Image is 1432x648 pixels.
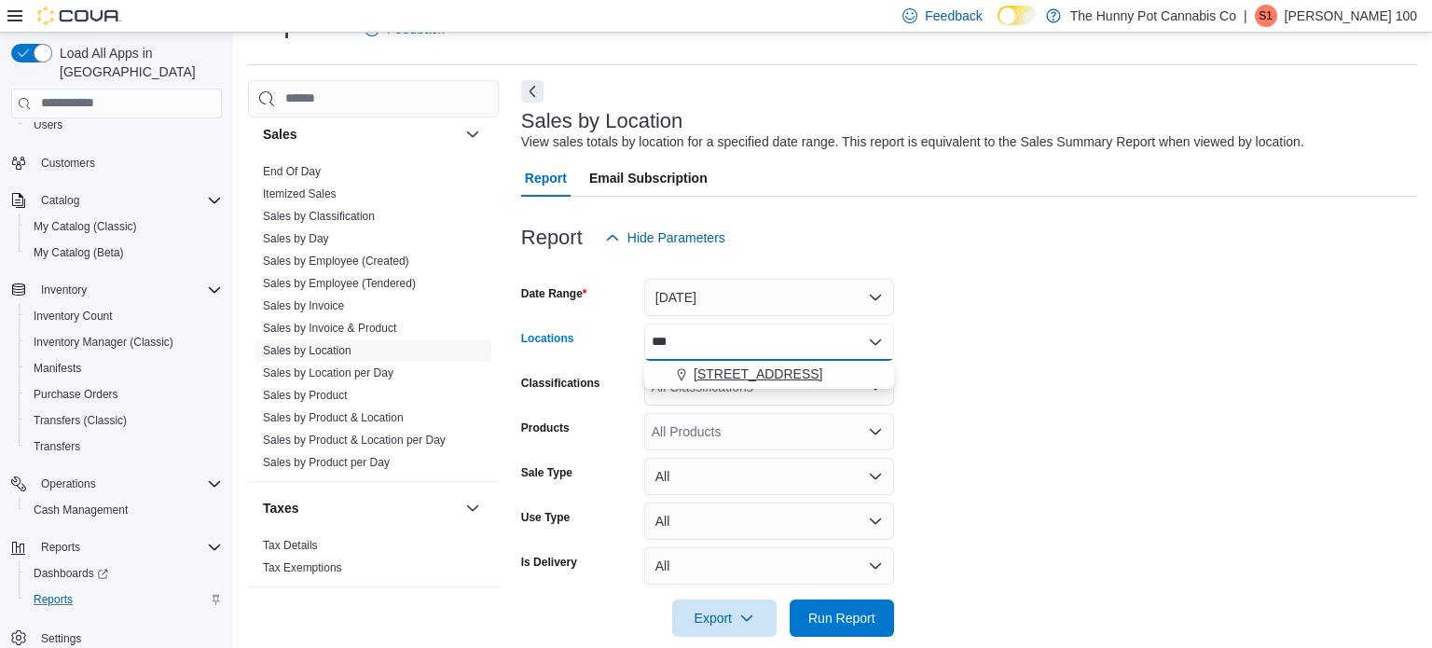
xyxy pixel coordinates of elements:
div: Taxes [248,534,499,586]
span: Sales by Employee (Created) [263,254,409,269]
div: Choose from the following options [644,361,894,388]
span: My Catalog (Beta) [26,241,222,264]
span: Inventory Count [26,305,222,327]
a: Users [26,114,70,136]
span: Operations [41,476,96,491]
button: All [644,503,894,540]
button: Taxes [263,499,458,517]
a: Sales by Classification [263,210,375,223]
label: Is Delivery [521,555,577,570]
button: Taxes [461,497,484,519]
button: Inventory Manager (Classic) [19,329,229,355]
a: Purchase Orders [26,383,126,406]
span: Cash Management [34,503,128,517]
button: Run Report [790,600,894,637]
div: Sarah 100 [1255,5,1277,27]
a: Sales by Employee (Created) [263,255,409,268]
label: Sale Type [521,465,572,480]
span: Tax Details [263,538,318,553]
span: Sales by Location per Day [263,365,393,380]
span: Manifests [26,357,222,379]
a: Manifests [26,357,89,379]
button: Manifests [19,355,229,381]
button: My Catalog (Classic) [19,214,229,240]
span: Inventory [34,279,222,301]
span: Manifests [34,361,81,376]
a: Transfers [26,435,88,458]
a: My Catalog (Beta) [26,241,131,264]
a: Tax Exemptions [263,561,342,574]
button: Operations [34,473,103,495]
span: My Catalog (Classic) [26,215,222,238]
button: Reports [34,536,88,558]
button: Sales [461,123,484,145]
a: Cash Management [26,499,135,521]
a: Inventory Manager (Classic) [26,331,181,353]
button: All [644,547,894,585]
span: Dashboards [34,566,108,581]
a: Sales by Day [263,232,329,245]
a: Sales by Employee (Tendered) [263,277,416,290]
img: Cova [37,7,121,25]
button: Export [672,600,777,637]
button: Open list of options [868,424,883,439]
button: All [644,458,894,495]
button: [DATE] [644,279,894,316]
span: Users [26,114,222,136]
button: Transfers (Classic) [19,407,229,434]
label: Classifications [521,376,600,391]
input: Dark Mode [998,6,1037,25]
label: Locations [521,331,574,346]
p: The Hunny Pot Cannabis Co [1070,5,1236,27]
a: Transfers (Classic) [26,409,134,432]
button: Reports [4,534,229,560]
button: Inventory [34,279,94,301]
button: Inventory Count [19,303,229,329]
a: Sales by Product per Day [263,456,390,469]
span: End Of Day [263,164,321,179]
h3: Sales by Location [521,110,683,132]
label: Date Range [521,286,587,301]
span: Sales by Product [263,388,348,403]
span: Reports [34,592,73,607]
a: Itemized Sales [263,187,337,200]
h3: Sales [263,125,297,144]
span: Email Subscription [589,159,708,197]
span: Sales by Invoice [263,298,344,313]
button: Transfers [19,434,229,460]
button: Cash Management [19,497,229,523]
span: Sales by Location [263,343,351,358]
button: Close list of options [868,335,883,350]
label: Products [521,421,570,435]
button: Sales [263,125,458,144]
span: Run Report [808,609,875,627]
span: Sales by Product per Day [263,455,390,470]
a: Customers [34,152,103,174]
span: Inventory Count [34,309,113,324]
button: Catalog [4,187,229,214]
span: Transfers (Classic) [26,409,222,432]
span: Feedback [925,7,982,25]
span: Transfers [34,439,80,454]
button: Purchase Orders [19,381,229,407]
span: Hide Parameters [627,228,725,247]
span: Report [525,159,567,197]
p: [PERSON_NAME] 100 [1285,5,1417,27]
span: S1 [1259,5,1273,27]
span: Inventory Manager (Classic) [26,331,222,353]
span: Inventory [41,283,87,297]
span: Reports [34,536,222,558]
span: Reports [26,588,222,611]
button: Users [19,112,229,138]
span: Sales by Classification [263,209,375,224]
button: Inventory [4,277,229,303]
a: Sales by Product & Location [263,411,404,424]
a: My Catalog (Classic) [26,215,145,238]
p: | [1244,5,1247,27]
a: Sales by Invoice & Product [263,322,396,335]
div: Sales [248,160,499,481]
span: Sales by Employee (Tendered) [263,276,416,291]
button: My Catalog (Beta) [19,240,229,266]
a: End Of Day [263,165,321,178]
